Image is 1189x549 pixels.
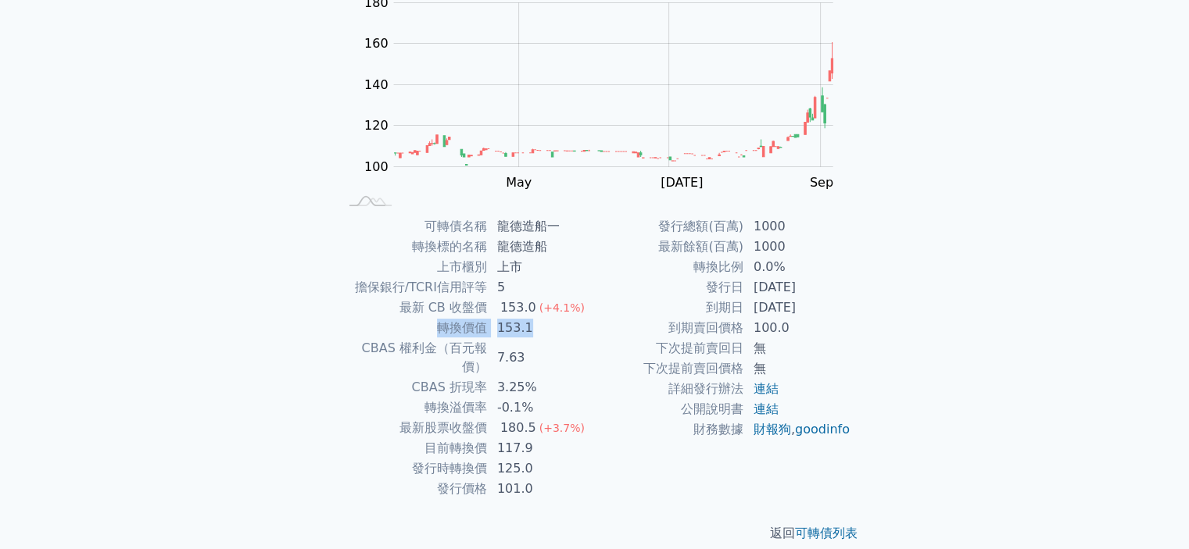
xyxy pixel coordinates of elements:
[364,118,389,133] tspan: 120
[744,318,851,338] td: 100.0
[488,377,595,397] td: 3.25%
[595,277,744,298] td: 發行日
[744,237,851,257] td: 1000
[744,338,851,358] td: 無
[488,458,595,479] td: 125.0
[744,358,851,379] td: 無
[744,419,851,440] td: ,
[364,159,389,174] tspan: 100
[595,257,744,277] td: 轉換比例
[754,381,779,396] a: 連結
[338,397,488,418] td: 轉換溢價率
[506,175,532,190] tspan: May
[595,338,744,358] td: 下次提前賣回日
[488,397,595,418] td: -0.1%
[1111,474,1189,549] iframe: Chat Widget
[488,216,595,237] td: 龍德造船一
[338,318,488,338] td: 轉換價值
[744,277,851,298] td: [DATE]
[595,358,744,379] td: 下次提前賣回價格
[595,399,744,419] td: 公開說明書
[338,338,488,377] td: CBAS 權利金（百元報價）
[744,257,851,277] td: 0.0%
[338,257,488,277] td: 上市櫃別
[744,298,851,318] td: [DATE]
[338,479,488,499] td: 發行價格
[754,422,791,437] a: 財報狗
[1111,474,1189,549] div: 聊天小工具
[497,419,539,437] div: 180.5
[595,237,744,257] td: 最新餘額(百萬)
[539,301,585,314] span: (+4.1%)
[338,438,488,458] td: 目前轉換價
[539,422,585,434] span: (+3.7%)
[754,401,779,416] a: 連結
[338,216,488,237] td: 可轉債名稱
[338,418,488,438] td: 最新股票收盤價
[497,298,539,317] div: 153.0
[488,318,595,338] td: 153.1
[595,419,744,440] td: 財務數據
[338,237,488,257] td: 轉換標的名稱
[364,36,389,51] tspan: 160
[488,237,595,257] td: 龍德造船
[744,216,851,237] td: 1000
[364,77,389,92] tspan: 140
[595,379,744,399] td: 詳細發行辦法
[338,298,488,318] td: 最新 CB 收盤價
[795,422,850,437] a: goodinfo
[810,175,833,190] tspan: Sep
[595,298,744,318] td: 到期日
[338,277,488,298] td: 擔保銀行/TCRI信用評等
[595,318,744,338] td: 到期賣回價格
[338,377,488,397] td: CBAS 折現率
[320,524,870,543] p: 返回
[488,257,595,277] td: 上市
[661,175,703,190] tspan: [DATE]
[488,479,595,499] td: 101.0
[488,277,595,298] td: 5
[595,216,744,237] td: 發行總額(百萬)
[488,438,595,458] td: 117.9
[795,526,858,540] a: 可轉債列表
[338,458,488,479] td: 發行時轉換價
[488,338,595,377] td: 7.63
